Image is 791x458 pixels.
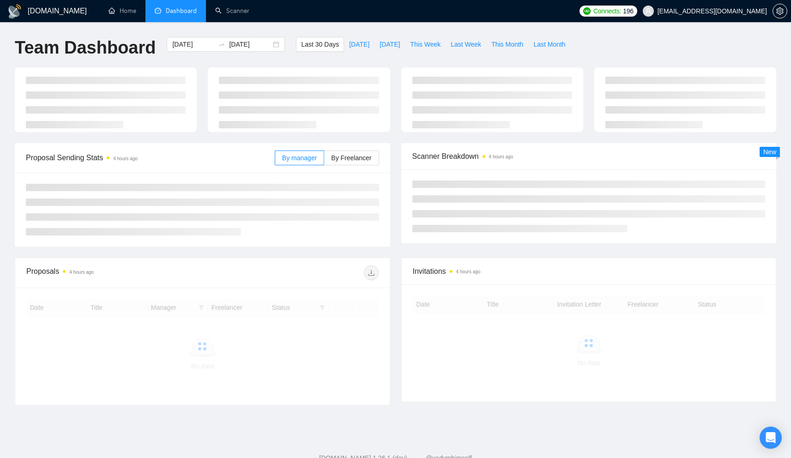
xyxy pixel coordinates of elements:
[218,41,225,48] span: swap-right
[344,37,374,52] button: [DATE]
[593,6,621,16] span: Connects:
[405,37,446,52] button: This Week
[773,4,787,18] button: setting
[7,4,22,19] img: logo
[491,39,523,49] span: This Month
[456,269,481,274] time: 4 hours ago
[296,37,344,52] button: Last 30 Days
[760,427,782,449] div: Open Intercom Messenger
[412,151,766,162] span: Scanner Breakdown
[489,154,513,159] time: 4 hours ago
[410,39,441,49] span: This Week
[109,7,136,15] a: homeHome
[349,39,369,49] span: [DATE]
[218,41,225,48] span: to
[533,39,565,49] span: Last Month
[229,39,271,49] input: End date
[773,7,787,15] a: setting
[446,37,486,52] button: Last Week
[26,152,275,163] span: Proposal Sending Stats
[645,8,652,14] span: user
[215,7,249,15] a: searchScanner
[374,37,405,52] button: [DATE]
[528,37,570,52] button: Last Month
[155,7,161,14] span: dashboard
[331,154,371,162] span: By Freelancer
[413,265,765,277] span: Invitations
[172,39,214,49] input: Start date
[282,154,317,162] span: By manager
[486,37,528,52] button: This Month
[15,37,156,59] h1: Team Dashboard
[69,270,94,275] time: 4 hours ago
[773,7,787,15] span: setting
[623,6,633,16] span: 196
[380,39,400,49] span: [DATE]
[451,39,481,49] span: Last Week
[113,156,138,161] time: 4 hours ago
[166,7,197,15] span: Dashboard
[26,265,202,280] div: Proposals
[301,39,339,49] span: Last 30 Days
[763,148,776,156] span: New
[583,7,591,15] img: upwork-logo.png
